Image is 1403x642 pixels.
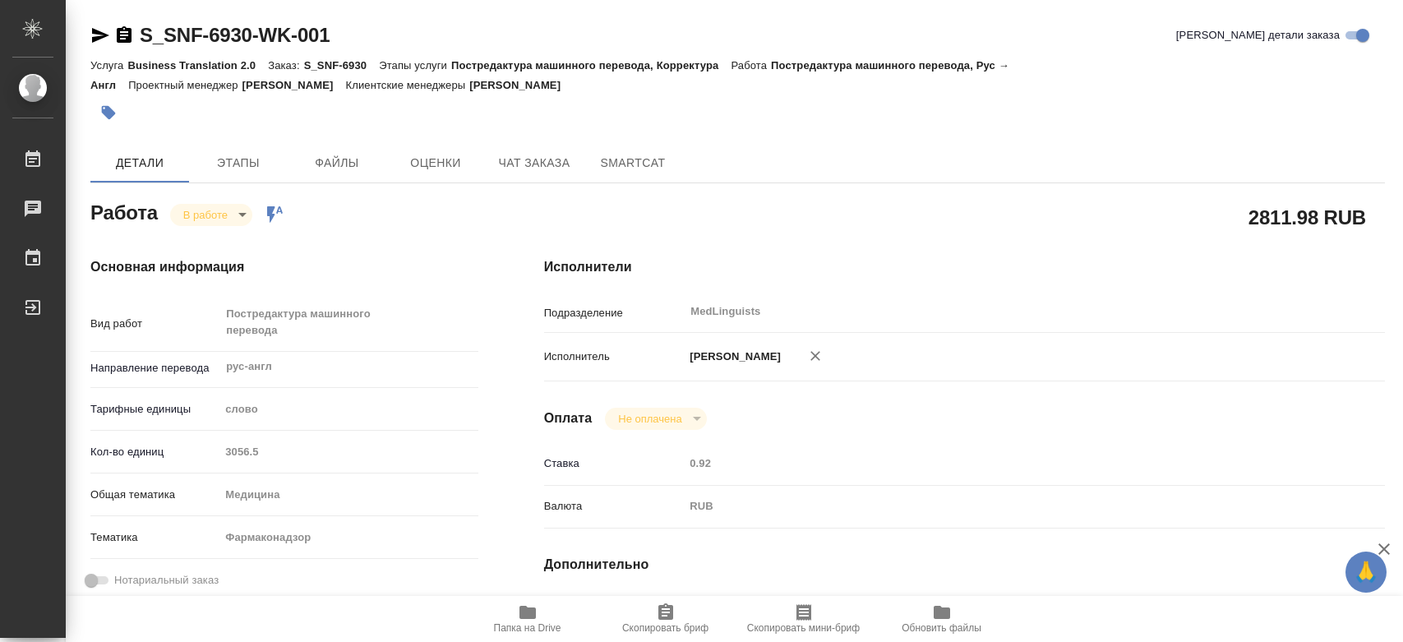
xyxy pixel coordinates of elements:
[622,622,708,634] span: Скопировать бриф
[100,153,179,173] span: Детали
[90,487,219,503] p: Общая тематика
[613,412,686,426] button: Не оплачена
[298,153,376,173] span: Файлы
[1352,555,1380,589] span: 🙏
[797,338,833,374] button: Удалить исполнителя
[1176,27,1340,44] span: [PERSON_NAME] детали заказа
[684,451,1314,475] input: Пустое поле
[544,455,685,472] p: Ставка
[199,153,278,173] span: Этапы
[1345,552,1387,593] button: 🙏
[544,349,685,365] p: Исполнитель
[90,59,127,72] p: Услуга
[90,95,127,131] button: Добавить тэг
[605,408,706,430] div: В работе
[90,529,219,546] p: Тематика
[731,59,771,72] p: Работа
[494,622,561,634] span: Папка на Drive
[544,498,685,515] p: Валюта
[219,440,478,464] input: Пустое поле
[90,444,219,460] p: Кол-во единиц
[90,401,219,418] p: Тарифные единицы
[1248,203,1366,231] h2: 2811.98 RUB
[459,596,597,642] button: Папка на Drive
[127,59,268,72] p: Business Translation 2.0
[451,59,731,72] p: Постредактура машинного перевода, Корректура
[90,360,219,376] p: Направление перевода
[114,25,134,45] button: Скопировать ссылку
[268,59,303,72] p: Заказ:
[90,25,110,45] button: Скопировать ссылку для ЯМессенджера
[90,257,478,277] h4: Основная информация
[140,24,330,46] a: S_SNF-6930-WK-001
[219,395,478,423] div: слово
[544,257,1385,277] h4: Исполнители
[379,59,451,72] p: Этапы услуги
[902,622,981,634] span: Обновить файлы
[873,596,1011,642] button: Обновить файлы
[396,153,475,173] span: Оценки
[684,492,1314,520] div: RUB
[544,409,593,428] h4: Оплата
[747,622,860,634] span: Скопировать мини-бриф
[242,79,346,91] p: [PERSON_NAME]
[544,305,685,321] p: Подразделение
[495,153,574,173] span: Чат заказа
[684,349,781,365] p: [PERSON_NAME]
[219,481,478,509] div: Медицина
[114,572,219,589] span: Нотариальный заказ
[469,79,573,91] p: [PERSON_NAME]
[304,59,380,72] p: S_SNF-6930
[90,316,219,332] p: Вид работ
[544,555,1385,575] h4: Дополнительно
[346,79,470,91] p: Клиентские менеджеры
[735,596,873,642] button: Скопировать мини-бриф
[170,204,252,226] div: В работе
[597,596,735,642] button: Скопировать бриф
[219,524,478,552] div: Фармаконадзор
[128,79,242,91] p: Проектный менеджер
[90,196,158,226] h2: Работа
[178,208,233,222] button: В работе
[593,153,672,173] span: SmartCat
